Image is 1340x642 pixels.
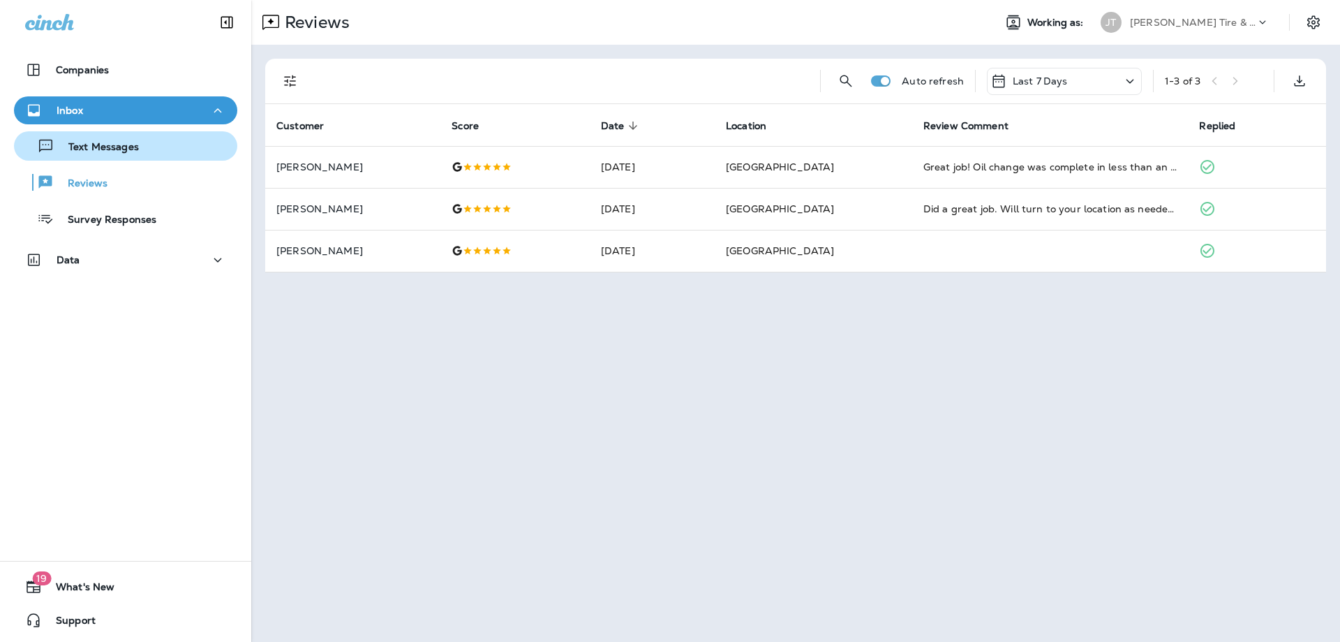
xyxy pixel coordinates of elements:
span: Replied [1199,119,1253,132]
span: Support [42,615,96,632]
button: Companies [14,56,237,84]
span: Review Comment [923,120,1008,132]
div: Did a great job. Will turn to your location as needed. Have a great day. [923,202,1177,216]
p: Survey Responses [54,214,156,227]
span: Location [726,119,784,132]
div: 1 - 3 of 3 [1165,75,1200,87]
span: [GEOGRAPHIC_DATA] [726,245,834,257]
button: Text Messages [14,131,237,161]
td: [DATE] [590,146,715,188]
button: 19What's New [14,573,237,601]
p: [PERSON_NAME] Tire & Auto [1130,17,1256,28]
p: Last 7 Days [1013,75,1068,87]
span: Review Comment [923,119,1027,132]
span: Score [452,120,479,132]
p: Inbox [57,105,83,116]
button: Data [14,246,237,274]
div: JT [1101,12,1122,33]
p: Data [57,254,80,265]
span: Date [601,119,643,132]
span: Customer [276,120,324,132]
button: Survey Responses [14,204,237,233]
button: Support [14,606,237,634]
p: [PERSON_NAME] [276,203,429,214]
span: 19 [32,571,51,585]
div: Great job! Oil change was complete in less than an hour. Outstanding team! [923,160,1177,174]
p: Reviews [279,12,350,33]
p: [PERSON_NAME] [276,245,429,256]
button: Search Reviews [832,67,860,95]
button: Reviews [14,168,237,197]
p: Auto refresh [902,75,964,87]
span: Customer [276,119,342,132]
td: [DATE] [590,230,715,272]
p: [PERSON_NAME] [276,161,429,173]
span: Score [452,119,497,132]
p: Companies [56,64,109,75]
span: [GEOGRAPHIC_DATA] [726,203,834,215]
span: Replied [1199,120,1235,132]
button: Export as CSV [1286,67,1313,95]
span: What's New [42,581,114,598]
span: [GEOGRAPHIC_DATA] [726,161,834,173]
td: [DATE] [590,188,715,230]
button: Filters [276,67,304,95]
p: Text Messages [54,141,139,154]
p: Reviews [54,177,107,191]
button: Settings [1301,10,1326,35]
span: Location [726,120,766,132]
span: Working as: [1027,17,1087,29]
span: Date [601,120,625,132]
button: Inbox [14,96,237,124]
button: Collapse Sidebar [207,8,246,36]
